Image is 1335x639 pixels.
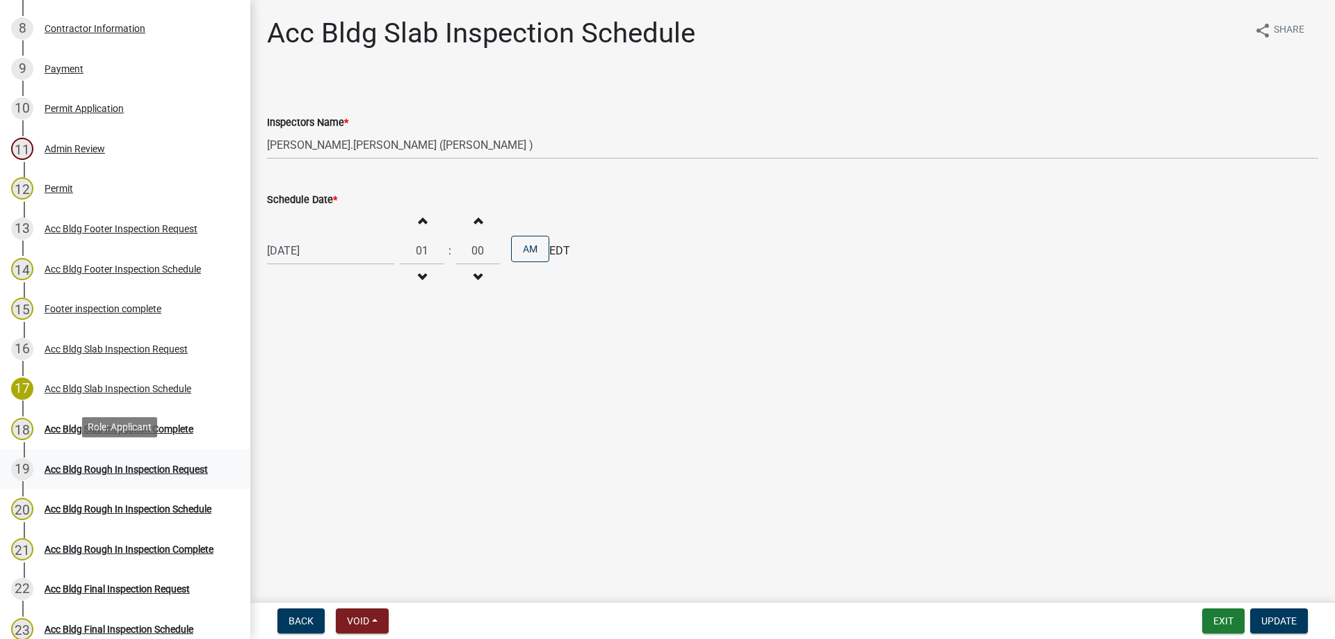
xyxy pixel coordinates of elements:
button: Back [277,608,325,633]
i: share [1254,22,1271,39]
span: Back [289,615,314,626]
button: Exit [1202,608,1245,633]
div: 21 [11,538,33,560]
h1: Acc Bldg Slab Inspection Schedule [267,17,695,50]
div: Admin Review [44,144,105,154]
div: Contractor Information [44,24,145,33]
div: 10 [11,97,33,120]
button: Void [336,608,389,633]
input: Hours [400,236,444,265]
div: 12 [11,177,33,200]
input: Minutes [455,236,500,265]
div: 11 [11,138,33,160]
div: Acc Bldg Slab Inspection Schedule [44,384,191,394]
button: AM [511,236,549,262]
div: Acc Bldg Rough In Inspection Schedule [44,504,211,514]
div: Permit Application [44,104,124,113]
div: 22 [11,578,33,600]
div: Acc Bldg Slab Inspection Complete [44,424,193,434]
div: Acc Bldg Final Inspection Request [44,584,190,594]
span: Void [347,615,369,626]
div: 16 [11,338,33,360]
div: 9 [11,58,33,80]
div: Acc Bldg Final Inspection Schedule [44,624,193,634]
div: 19 [11,458,33,480]
div: Acc Bldg Slab Inspection Request [44,344,188,354]
div: 14 [11,258,33,280]
div: 18 [11,418,33,440]
div: Payment [44,64,83,74]
div: 17 [11,378,33,400]
div: Acc Bldg Rough In Inspection Request [44,464,208,474]
button: Update [1250,608,1308,633]
span: Share [1274,22,1304,39]
span: Update [1261,615,1297,626]
button: shareShare [1243,17,1316,44]
div: 13 [11,218,33,240]
div: Acc Bldg Rough In Inspection Complete [44,544,213,554]
div: Footer inspection complete [44,304,161,314]
input: mm/dd/yyyy [267,236,394,265]
div: Acc Bldg Footer Inspection Schedule [44,264,201,274]
div: 15 [11,298,33,320]
div: Permit [44,184,73,193]
div: 20 [11,498,33,520]
label: Schedule Date [267,195,337,205]
div: Role: Applicant [82,417,157,437]
div: Acc Bldg Footer Inspection Request [44,224,197,234]
div: : [444,243,455,259]
span: EDT [549,243,570,259]
label: Inspectors Name [267,118,348,128]
div: 8 [11,17,33,40]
